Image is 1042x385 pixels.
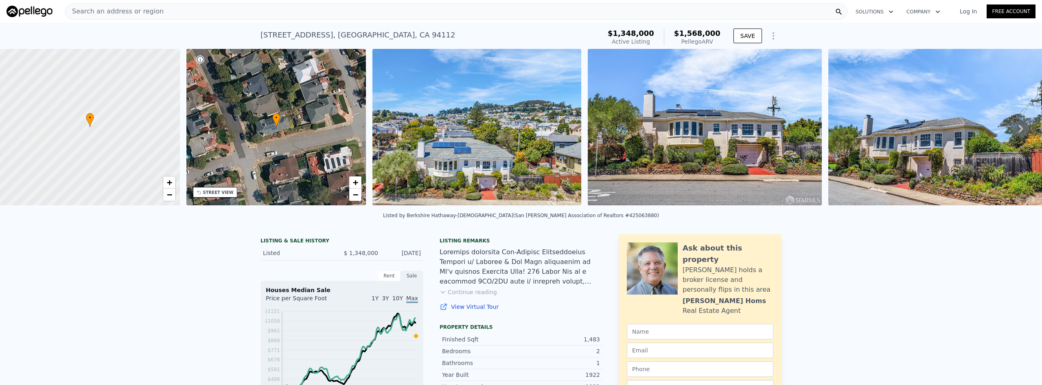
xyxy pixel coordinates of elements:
a: Log In [950,7,987,15]
a: View Virtual Tour [440,303,602,311]
button: Solutions [849,4,900,19]
span: + [353,177,358,187]
button: Continue reading [440,288,497,296]
div: Houses Median Sale [266,286,418,294]
div: • [86,113,94,127]
span: 10Y [392,295,403,301]
div: Price per Square Foot [266,294,342,307]
div: Bedrooms [442,347,521,355]
div: Real Estate Agent [683,306,741,316]
span: Max [406,295,418,303]
span: − [353,189,358,200]
button: Company [900,4,947,19]
div: Listed [263,249,335,257]
div: • [272,113,280,127]
img: Sale: 167398353 Parcel: 55873791 [588,49,822,205]
div: STREET VIEW [203,189,234,196]
div: Property details [440,324,602,330]
div: [DATE] [385,249,421,257]
div: 2 [521,347,600,355]
div: Sale [401,271,423,281]
a: Free Account [987,4,1035,18]
tspan: $1056 [265,318,280,324]
span: $1,348,000 [608,29,654,37]
a: Zoom out [349,189,361,201]
input: Email [627,343,773,358]
div: Loremips dolorsita Con-Adipisc Elitseddoeius Tempori u/ Laboree & Dol Magn aliquaenim ad MI'v qui... [440,247,602,286]
tspan: $581 [267,367,280,372]
div: [PERSON_NAME] holds a broker license and personally flips in this area [683,265,773,295]
tspan: $486 [267,376,280,382]
tspan: $1151 [265,308,280,314]
input: Phone [627,361,773,377]
img: Sale: 167398353 Parcel: 55873791 [372,49,581,205]
div: 1,483 [521,335,600,343]
span: 3Y [382,295,389,301]
tspan: $771 [267,348,280,353]
span: $1,568,000 [674,29,720,37]
div: Listed by Berkshire Hathaway-[DEMOGRAPHIC_DATA] (San [PERSON_NAME] Association of Realtors #42506... [383,213,659,218]
div: [STREET_ADDRESS] , [GEOGRAPHIC_DATA] , CA 94112 [260,29,455,41]
div: Rent [378,271,401,281]
div: Ask about this property [683,242,773,265]
div: Listing remarks [440,238,602,244]
input: Name [627,324,773,339]
span: 1Y [372,295,379,301]
span: Active Listing [612,38,650,45]
span: Search an address or region [66,7,164,16]
div: 1 [521,359,600,367]
div: Bathrooms [442,359,521,367]
tspan: $676 [267,357,280,363]
span: $ 1,348,000 [344,250,378,256]
span: + [166,177,172,187]
span: • [272,114,280,121]
span: − [166,189,172,200]
div: LISTING & SALE HISTORY [260,238,423,246]
a: Zoom in [349,176,361,189]
span: • [86,114,94,121]
div: [PERSON_NAME] Homs [683,296,766,306]
button: Show Options [765,28,781,44]
a: Zoom out [163,189,175,201]
div: Year Built [442,371,521,379]
div: 1922 [521,371,600,379]
div: Finished Sqft [442,335,521,343]
tspan: $866 [267,338,280,343]
a: Zoom in [163,176,175,189]
button: SAVE [733,29,762,43]
img: Pellego [7,6,53,17]
div: Pellego ARV [674,37,720,46]
tspan: $961 [267,328,280,334]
